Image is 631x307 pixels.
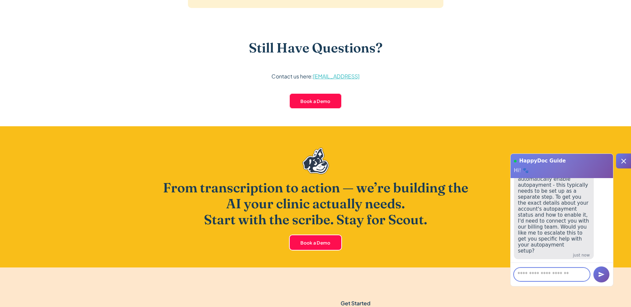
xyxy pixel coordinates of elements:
h3: Still Have Questions? [249,40,383,56]
p: Contact us here: [271,72,360,81]
a: [EMAIL_ADDRESS] [313,73,360,80]
h2: From transcription to action — we’re building the AI your clinic actually needs. Start with the s... [156,180,475,228]
a: Book a Demo [289,93,342,109]
a: Book a Demo [289,235,342,251]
